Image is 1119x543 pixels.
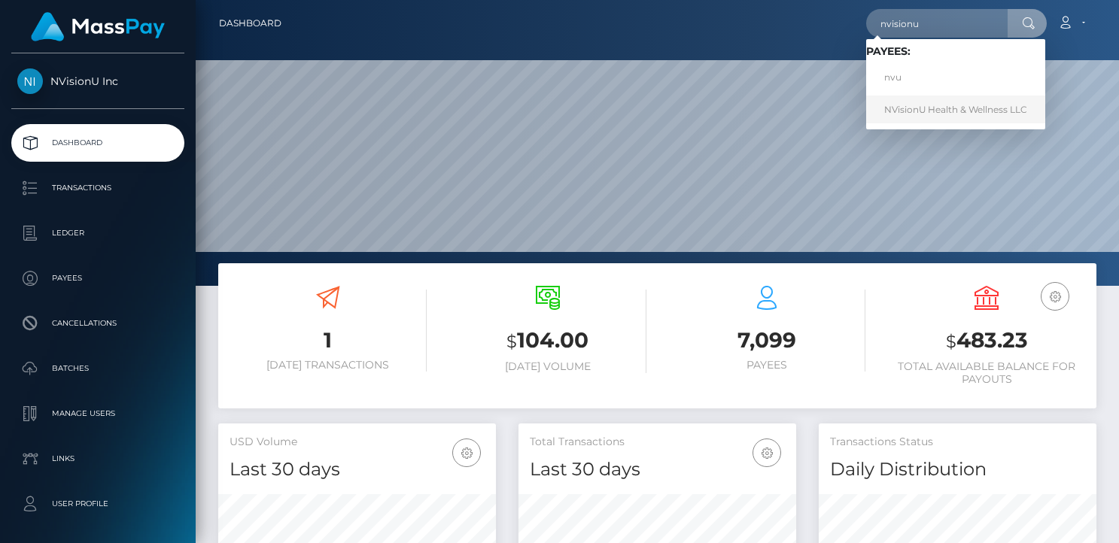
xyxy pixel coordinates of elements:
[17,177,178,199] p: Transactions
[230,359,427,372] h6: [DATE] Transactions
[866,64,1045,92] a: nvu
[11,305,184,342] a: Cancellations
[946,331,956,352] small: $
[17,68,43,94] img: NVisionU Inc
[11,485,184,523] a: User Profile
[669,359,866,372] h6: Payees
[830,435,1085,450] h5: Transactions Status
[530,457,785,483] h4: Last 30 days
[866,45,1045,58] h6: Payees:
[449,360,646,373] h6: [DATE] Volume
[17,447,178,470] p: Links
[17,222,178,244] p: Ledger
[17,267,178,290] p: Payees
[11,440,184,478] a: Links
[11,350,184,387] a: Batches
[11,259,184,297] a: Payees
[866,9,1008,38] input: Search...
[230,457,485,483] h4: Last 30 days
[17,357,178,380] p: Batches
[11,214,184,252] a: Ledger
[506,331,517,352] small: $
[830,457,1085,483] h4: Daily Distribution
[888,360,1085,386] h6: Total Available Balance for Payouts
[31,12,165,41] img: MassPay Logo
[449,326,646,356] h3: 104.00
[11,124,184,162] a: Dashboard
[17,402,178,425] p: Manage Users
[17,132,178,154] p: Dashboard
[866,96,1045,123] a: NVisionU Health & Wellness LLC
[230,326,427,355] h3: 1
[11,169,184,207] a: Transactions
[888,326,1085,356] h3: 483.23
[11,395,184,432] a: Manage Users
[17,312,178,335] p: Cancellations
[219,8,281,39] a: Dashboard
[11,74,184,88] span: NVisionU Inc
[530,435,785,450] h5: Total Transactions
[230,435,485,450] h5: USD Volume
[17,493,178,515] p: User Profile
[669,326,866,355] h3: 7,099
